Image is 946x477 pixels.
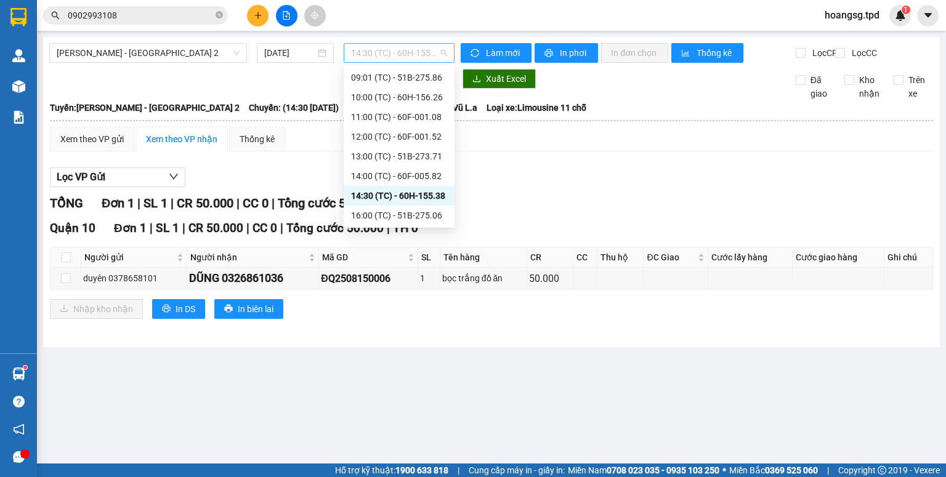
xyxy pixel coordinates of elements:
div: 16:00 (TC) - 51B-275.06 [351,209,447,222]
th: Cước giao hàng [793,247,884,268]
b: Tuyến: [PERSON_NAME] - [GEOGRAPHIC_DATA] 2 [50,103,240,113]
span: copyright [878,466,886,475]
sup: 1 [23,366,27,369]
span: Hỗ trợ kỹ thuật: [335,463,448,477]
span: question-circle [13,396,25,407]
span: aim [310,11,319,20]
span: Loại xe: Limousine 11 chỗ [487,101,586,114]
span: SL 1 [156,221,179,235]
span: CC 0 [253,221,277,235]
span: sync [471,49,481,58]
span: | [272,196,275,210]
button: downloadXuất Excel [463,69,536,89]
button: Lọc VP Gửi [50,167,185,187]
span: CC 0 [243,196,269,210]
span: ⚪️ [722,468,726,473]
span: Phương Lâm - Sài Gòn 2 [57,44,240,62]
div: Xem theo VP gửi [60,132,124,146]
strong: 1900 633 818 [395,465,448,475]
span: Xuất Excel [486,72,526,86]
th: SL [418,247,440,268]
button: plus [247,5,269,26]
span: close-circle [216,10,223,22]
th: Tên hàng [440,247,528,268]
span: Kho nhận [854,73,884,100]
div: DŨNG 0326861036 [189,270,317,287]
th: CR [527,247,573,268]
span: download [472,74,481,84]
div: 14:30 (TC) - 60H-155.38 [351,189,447,202]
span: | [171,196,174,210]
span: Mã GD [322,251,405,264]
span: Người gửi [84,251,174,264]
span: Người nhận [190,251,307,264]
sup: 1 [902,6,910,14]
div: ĐQ2508150006 [321,271,415,286]
div: 09:01 (TC) - 51B-275.86 [351,71,447,84]
span: In phơi [560,46,588,60]
span: | [182,221,185,235]
span: Lọc CR [807,46,839,60]
span: TỔNG [50,196,83,210]
div: Thống kê [240,132,275,146]
span: bar-chart [681,49,692,58]
span: hoangsg.tpd [815,7,889,23]
span: plus [254,11,262,20]
span: | [387,221,390,235]
input: Tìm tên, số ĐT hoặc mã đơn [68,9,213,22]
span: | [137,196,140,210]
button: bar-chartThống kê [671,43,743,63]
span: | [236,196,240,210]
span: TH 0 [393,221,418,235]
span: 14:30 (TC) - 60H-155.38 [351,44,448,62]
span: Đơn 1 [102,196,134,210]
span: Miền Nam [568,463,719,477]
span: Tổng cước 50.000 [278,196,376,210]
span: Miền Bắc [729,463,818,477]
img: logo-vxr [10,8,26,26]
img: icon-new-feature [895,10,906,21]
span: In DS [176,302,195,316]
strong: 0369 525 060 [765,465,818,475]
th: Ghi chú [884,247,933,268]
button: In đơn chọn [601,43,668,63]
div: 50.000 [529,271,571,286]
div: 13:00 (TC) - 51B-273.71 [351,150,447,163]
button: syncLàm mới [461,43,532,63]
img: warehouse-icon [12,367,25,380]
img: warehouse-icon [12,49,25,62]
span: Lọc VP Gửi [57,169,105,185]
button: aim [304,5,326,26]
span: Chuyến: (14:30 [DATE]) [249,101,339,114]
span: | [827,463,829,477]
div: Xem theo VP nhận [146,132,217,146]
div: 11:00 (TC) - 60F-001.08 [351,110,447,124]
span: Quận 10 [50,221,95,235]
img: warehouse-icon [12,80,25,93]
span: printer [162,304,171,314]
span: file-add [282,11,291,20]
input: 15/08/2025 [264,46,315,60]
span: printer [544,49,555,58]
button: printerIn phơi [535,43,598,63]
th: Thu hộ [597,247,644,268]
button: printerIn DS [152,299,205,319]
span: | [458,463,459,477]
span: Trên xe [904,73,934,100]
span: Làm mới [486,46,522,60]
span: | [246,221,249,235]
span: printer [224,304,233,314]
th: Cước lấy hàng [708,247,793,268]
span: Cung cấp máy in - giấy in: [469,463,565,477]
img: solution-icon [12,111,25,124]
span: CR 50.000 [177,196,233,210]
span: Đơn 1 [114,221,147,235]
span: | [150,221,153,235]
span: close-circle [216,11,223,18]
button: downloadNhập kho nhận [50,299,143,319]
span: 1 [904,6,908,14]
span: CR 50.000 [188,221,243,235]
button: caret-down [917,5,939,26]
span: search [51,11,60,20]
span: Thống kê [697,46,734,60]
